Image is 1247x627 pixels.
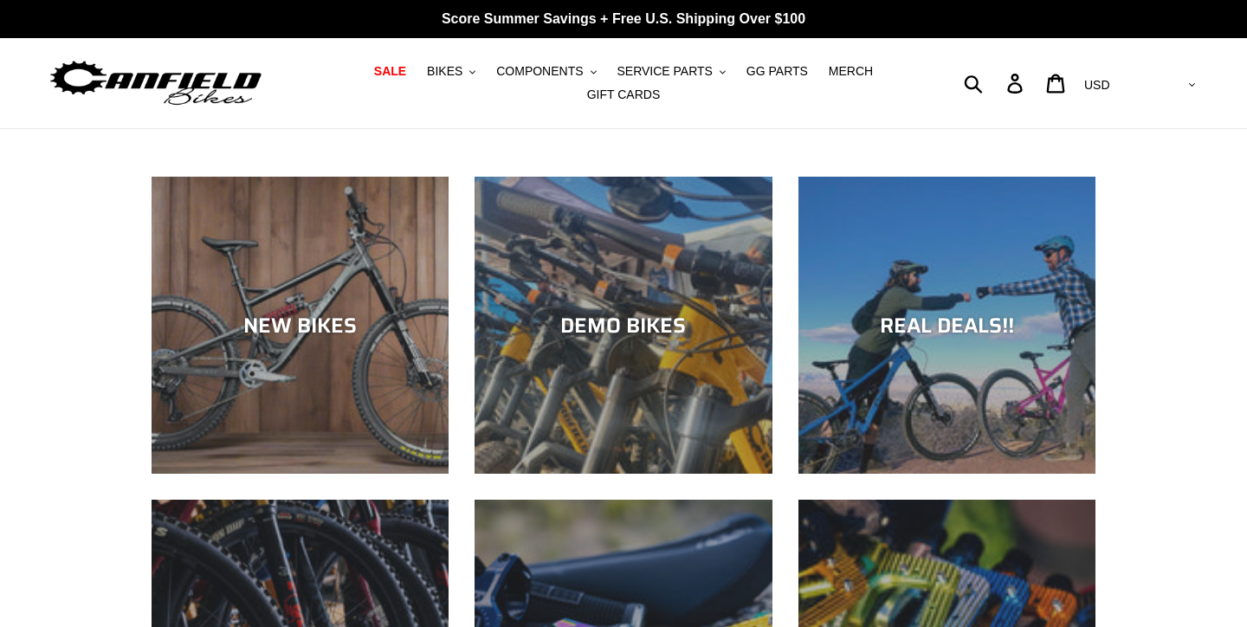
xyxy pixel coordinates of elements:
div: NEW BIKES [152,313,449,338]
button: SERVICE PARTS [608,60,733,83]
div: REAL DEALS!! [798,313,1095,338]
button: COMPONENTS [488,60,604,83]
button: BIKES [418,60,484,83]
img: Canfield Bikes [48,56,264,111]
span: SERVICE PARTS [617,64,712,79]
span: BIKES [427,64,462,79]
a: GG PARTS [738,60,817,83]
input: Search [973,64,1018,102]
a: GIFT CARDS [578,83,669,107]
a: DEMO BIKES [475,177,772,474]
span: GIFT CARDS [587,87,661,102]
span: COMPONENTS [496,64,583,79]
div: DEMO BIKES [475,313,772,338]
a: NEW BIKES [152,177,449,474]
a: REAL DEALS!! [798,177,1095,474]
a: MERCH [820,60,882,83]
span: SALE [374,64,406,79]
a: SALE [365,60,415,83]
span: MERCH [829,64,873,79]
span: GG PARTS [746,64,808,79]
